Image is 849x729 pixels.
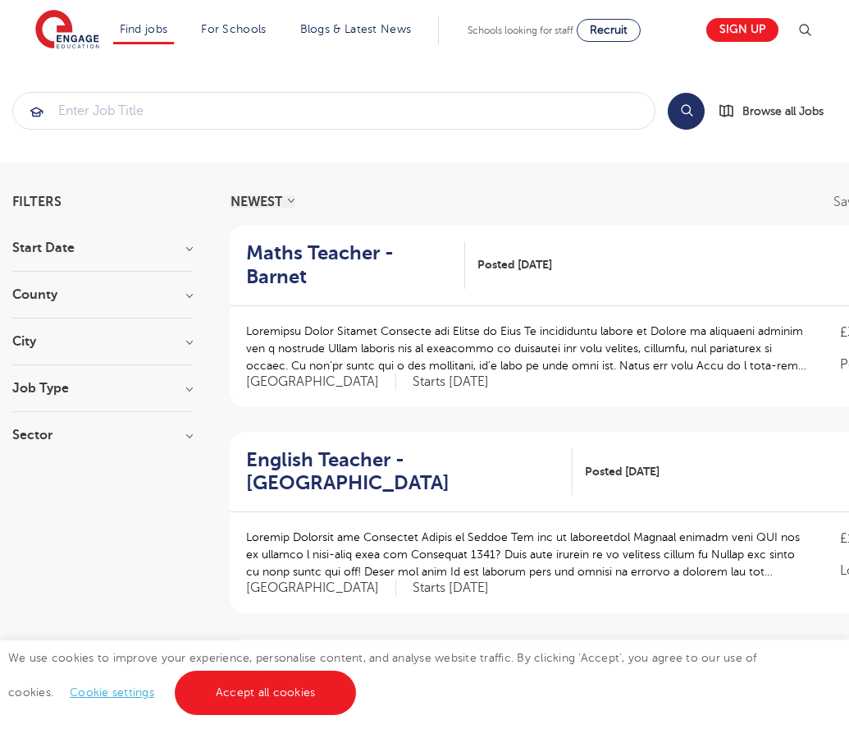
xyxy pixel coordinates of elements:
[120,23,168,35] a: Find jobs
[413,374,489,391] p: Starts [DATE]
[12,429,193,442] h3: Sector
[477,256,552,273] span: Posted [DATE]
[577,19,641,42] a: Recruit
[12,195,62,209] span: Filters
[246,241,452,289] h2: Maths Teacher - Barnet
[70,686,154,699] a: Cookie settings
[12,382,193,395] h3: Job Type
[13,93,655,129] input: Submit
[585,463,660,480] span: Posted [DATE]
[8,652,757,699] span: We use cookies to improve your experience, personalise content, and analyse website traffic. By c...
[246,374,396,391] span: [GEOGRAPHIC_DATA]
[668,93,705,130] button: Search
[413,580,489,597] p: Starts [DATE]
[742,102,824,121] span: Browse all Jobs
[12,335,193,348] h3: City
[718,102,837,121] a: Browse all Jobs
[706,18,778,42] a: Sign up
[300,23,412,35] a: Blogs & Latest News
[246,323,807,374] p: Loremipsu Dolor Sitamet Consecte adi Elitse do Eius Te incididuntu labore et Dolore ma aliquaeni ...
[590,24,628,36] span: Recruit
[468,25,573,36] span: Schools looking for staff
[35,10,99,51] img: Engage Education
[12,92,655,130] div: Submit
[201,23,266,35] a: For Schools
[12,288,193,301] h3: County
[246,448,573,496] a: English Teacher - [GEOGRAPHIC_DATA]
[246,580,396,597] span: [GEOGRAPHIC_DATA]
[175,671,357,715] a: Accept all cookies
[12,241,193,254] h3: Start Date
[246,529,807,580] p: Loremip Dolorsit ame Consectet Adipis el Seddoe Tem inc ut laboreetdol Magnaal enimadm veni QUI n...
[246,448,559,496] h2: English Teacher - [GEOGRAPHIC_DATA]
[246,241,465,289] a: Maths Teacher - Barnet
